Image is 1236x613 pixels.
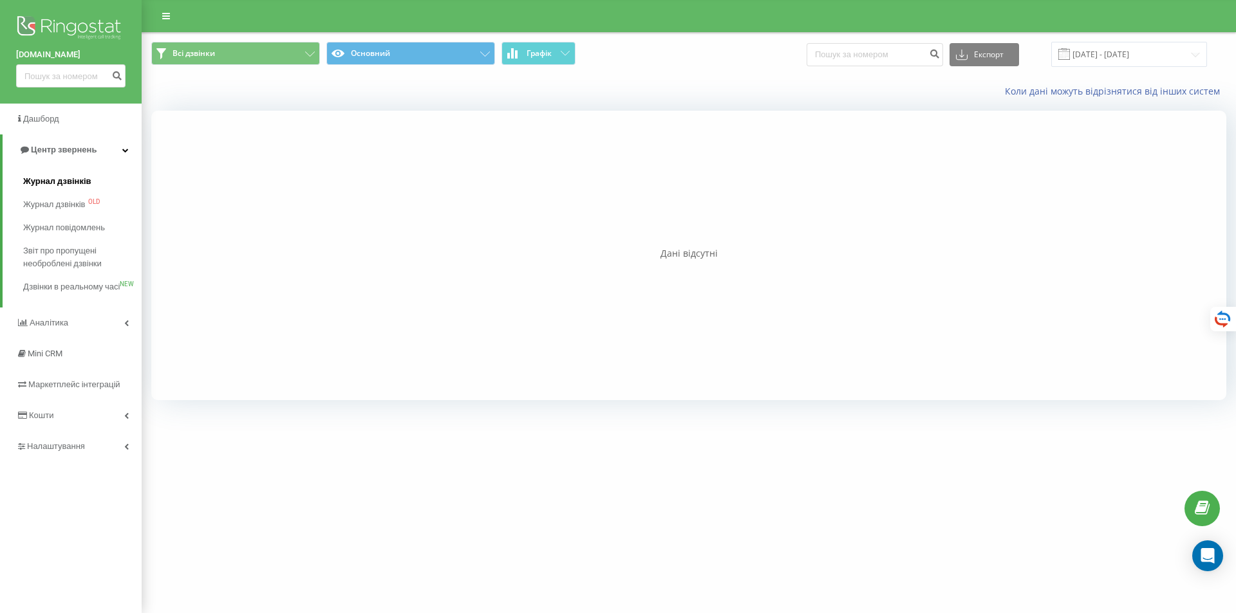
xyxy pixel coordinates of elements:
[23,175,91,188] span: Журнал дзвінків
[23,239,142,275] a: Звіт про пропущені необроблені дзвінки
[501,42,576,65] button: Графік
[151,247,1226,260] div: Дані відсутні
[28,349,62,358] span: Mini CRM
[23,198,85,211] span: Журнал дзвінків
[1005,85,1226,97] a: Коли дані можуть відрізнятися вiд інших систем
[16,13,126,45] img: Ringostat logo
[23,114,59,124] span: Дашборд
[23,170,142,193] a: Журнал дзвінків
[30,318,68,327] span: Аналiтика
[23,244,135,270] span: Звіт про пропущені необроблені дзвінки
[3,134,142,165] a: Центр звернень
[23,280,120,293] span: Дзвінки в реальному часі
[1192,540,1223,571] div: Open Intercom Messenger
[27,441,85,451] span: Налаштування
[23,221,105,234] span: Журнал повідомлень
[950,43,1019,66] button: Експорт
[527,49,552,58] span: Графік
[807,43,943,66] input: Пошук за номером
[23,193,142,216] a: Журнал дзвінківOLD
[151,42,320,65] button: Всі дзвінки
[173,48,215,59] span: Всі дзвінки
[31,145,97,154] span: Центр звернень
[28,380,120,389] span: Маркетплейс інтеграцій
[29,410,53,420] span: Кошти
[23,216,142,239] a: Журнал повідомлень
[16,64,126,87] input: Пошук за номером
[16,48,126,61] a: [DOMAIN_NAME]
[326,42,495,65] button: Основний
[23,275,142,298] a: Дзвінки в реальному часіNEW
